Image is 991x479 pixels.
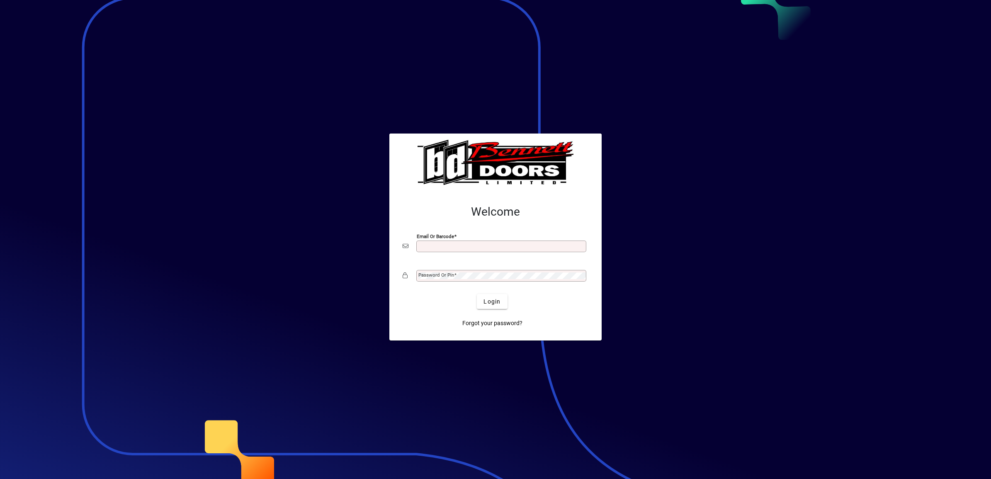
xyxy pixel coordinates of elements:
span: Login [483,297,500,306]
a: Forgot your password? [459,316,526,331]
mat-label: Password or Pin [418,272,454,278]
h2: Welcome [403,205,588,219]
span: Forgot your password? [462,319,522,328]
mat-label: Email or Barcode [417,233,454,239]
button: Login [477,294,507,309]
